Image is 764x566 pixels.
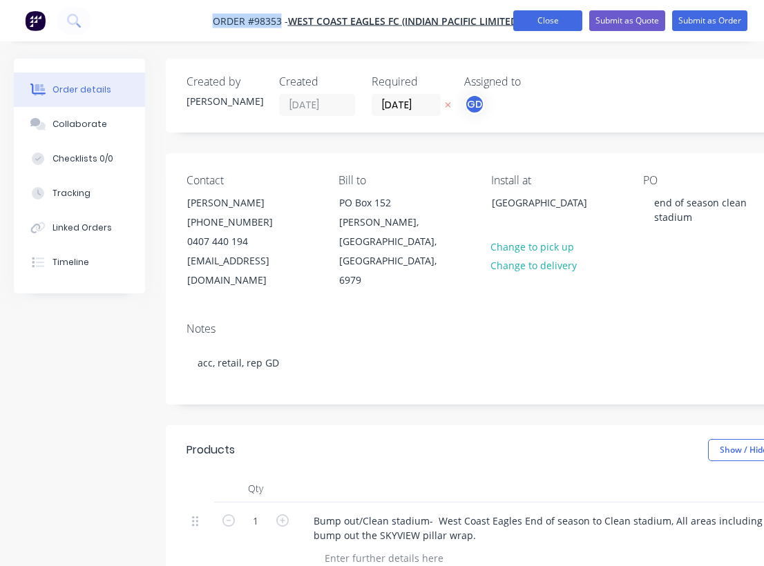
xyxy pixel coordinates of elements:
div: Linked Orders [52,222,112,234]
div: PO Box 152 [339,193,454,213]
div: Created [279,75,355,88]
button: Collaborate [14,107,145,141]
button: GD [464,94,485,115]
div: Created by [187,75,262,88]
div: Order details [52,84,111,96]
div: Contact [187,174,316,187]
button: Submit as Quote [589,10,665,31]
button: Checklists 0/0 [14,141,145,176]
a: WEST COAST EAGLES FC (INDIAN PACIFIC LIMITED T/AS) ^ [288,14,552,28]
div: Products [187,442,235,458]
div: Assigned to [464,75,602,88]
span: Order #98353 - [213,14,288,28]
div: 0407 440 194 [187,232,302,251]
div: [EMAIL_ADDRESS][DOMAIN_NAME] [187,251,302,290]
button: Timeline [14,245,145,280]
div: PO Box 152[PERSON_NAME], [GEOGRAPHIC_DATA], [GEOGRAPHIC_DATA], 6979 [327,193,466,291]
button: Change to delivery [484,256,584,275]
div: Bill to [338,174,468,187]
div: [PERSON_NAME], [GEOGRAPHIC_DATA], [GEOGRAPHIC_DATA], 6979 [339,213,454,290]
img: Factory [25,10,46,31]
div: [PERSON_NAME] [187,94,262,108]
button: Change to pick up [484,237,582,255]
div: Install at [491,174,621,187]
button: Order details [14,72,145,107]
div: [PERSON_NAME][PHONE_NUMBER]0407 440 194[EMAIL_ADDRESS][DOMAIN_NAME] [175,193,314,291]
div: Timeline [52,256,89,269]
div: Tracking [52,187,90,199]
div: Checklists 0/0 [52,153,113,165]
div: Required [372,75,448,88]
div: Collaborate [52,118,107,130]
button: Linked Orders [14,211,145,245]
div: [GEOGRAPHIC_DATA] [492,193,607,213]
div: [PERSON_NAME] [187,193,302,213]
button: Submit as Order [672,10,747,31]
div: Qty [214,475,297,502]
button: Tracking [14,176,145,211]
button: Close [513,10,582,31]
div: [PHONE_NUMBER] [187,213,302,232]
div: [GEOGRAPHIC_DATA] [480,193,618,237]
